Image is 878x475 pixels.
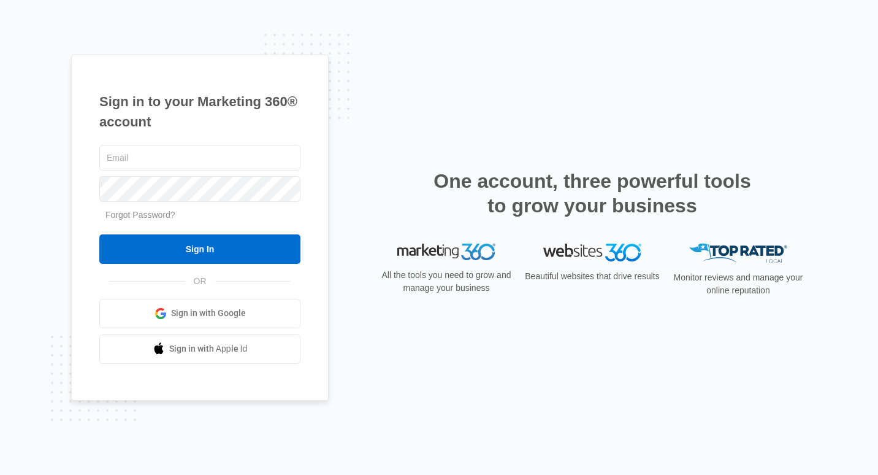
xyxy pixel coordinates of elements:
[99,334,300,364] a: Sign in with Apple Id
[543,244,641,261] img: Websites 360
[171,307,246,320] span: Sign in with Google
[378,269,515,295] p: All the tools you need to grow and manage your business
[689,244,787,264] img: Top Rated Local
[99,299,300,328] a: Sign in with Google
[99,91,300,132] h1: Sign in to your Marketing 360® account
[670,272,807,298] p: Monitor reviews and manage your online reputation
[524,270,661,283] p: Beautiful websites that drive results
[99,234,300,264] input: Sign In
[430,169,755,218] h2: One account, three powerful tools to grow your business
[105,210,175,220] a: Forgot Password?
[169,342,248,355] span: Sign in with Apple Id
[397,244,495,261] img: Marketing 360
[99,145,300,171] input: Email
[185,275,215,288] span: OR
